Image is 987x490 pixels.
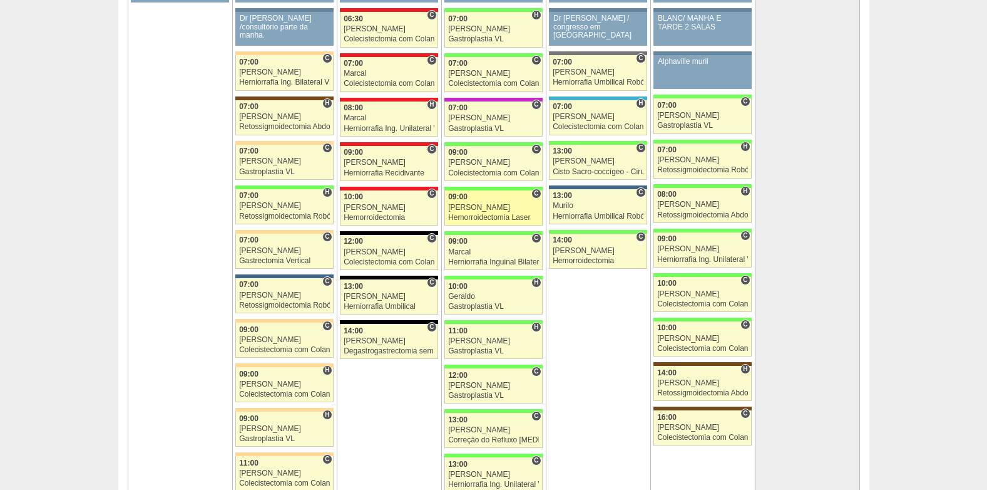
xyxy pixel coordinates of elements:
span: 07:00 [448,59,468,68]
div: Key: Brasil [653,318,751,321]
span: 14:00 [657,368,677,377]
div: Key: Assunção [340,98,437,102]
span: 07:00 [239,58,258,66]
span: Consultório [322,143,332,153]
div: [PERSON_NAME] [657,156,748,164]
span: Consultório [427,189,436,199]
a: C 13:00 [PERSON_NAME] Correção do Refluxo [MEDICAL_DATA] esofágico Robótico [444,413,542,448]
span: Consultório [427,144,436,154]
span: 09:00 [448,237,468,246]
div: Retossigmoidectomia Robótica [239,301,330,310]
a: C 14:00 [PERSON_NAME] Hemorroidectomia [549,234,647,269]
a: H 07:00 [PERSON_NAME] Colecistectomia com Colangiografia VL [549,100,647,135]
span: Consultório [636,187,645,197]
span: 09:00 [657,234,677,243]
div: Gastroplastia VL [448,392,539,400]
div: Retossigmoidectomia Robótica [239,212,330,221]
div: Key: Assunção [340,187,437,190]
a: H 09:00 [PERSON_NAME] Gastroplastia VL [235,412,333,447]
span: 07:00 [239,102,258,111]
span: 13:00 [344,282,363,291]
div: Colecistectomia com Colangiografia VL [553,123,643,131]
div: Dr [PERSON_NAME] /consultório parte da manha. [240,14,329,39]
a: Dr [PERSON_NAME] / congresso em [GEOGRAPHIC_DATA] [549,12,647,46]
div: Hemorroidectomia [344,214,434,222]
div: Key: Santa Joana [653,362,751,366]
div: Key: Maria Braido [444,98,542,102]
div: Key: Aviso [653,51,751,55]
span: Consultório [531,55,541,65]
div: Key: Brasil [549,230,647,234]
span: 09:00 [448,192,468,201]
span: 08:00 [657,190,677,199]
div: Key: Brasil [444,53,542,57]
div: Herniorrafia Ing. Unilateral VL [657,256,748,264]
span: Consultório [427,55,436,65]
span: Consultório [531,189,541,199]
a: C 12:00 [PERSON_NAME] Colecistectomia com Colangiografia VL [340,235,437,270]
div: Key: São Luiz - Jabaquara [235,274,333,278]
span: 11:00 [239,459,258,467]
div: [PERSON_NAME] [657,290,748,298]
span: Consultório [636,232,645,242]
div: Key: Assunção [340,142,437,146]
div: Correção do Refluxo [MEDICAL_DATA] esofágico Robótico [448,436,539,444]
div: [PERSON_NAME] [448,114,539,122]
a: C 13:00 [PERSON_NAME] Herniorrafia Umbilical [340,279,437,315]
div: Key: Blanc [340,320,437,324]
span: Consultório [636,53,645,63]
div: [PERSON_NAME] [239,425,330,433]
a: C 09:00 [PERSON_NAME] Herniorrafia Recidivante [340,146,437,181]
div: [PERSON_NAME] [239,336,330,344]
span: Consultório [531,233,541,243]
span: Consultório [322,53,332,63]
a: C 16:00 [PERSON_NAME] Colecistectomia com Colangiografia VL [653,410,751,446]
a: C 10:00 [PERSON_NAME] Colecistectomia com Colangiografia VL [653,277,751,312]
div: [PERSON_NAME] [344,159,434,167]
div: Retossigmoidectomia Abdominal VL [239,123,330,131]
a: C 09:00 [PERSON_NAME] Colecistectomia com Colangiografia VL [235,323,333,358]
a: C 09:00 [PERSON_NAME] Herniorrafia Ing. Unilateral VL [653,232,751,268]
span: Hospital [427,100,436,110]
span: Hospital [740,364,750,374]
span: 11:00 [448,326,468,335]
span: Consultório [636,143,645,153]
div: Key: Bartira [235,319,333,323]
span: 16:00 [657,413,677,422]
span: 09:00 [239,370,258,378]
div: [PERSON_NAME] [448,70,539,78]
div: Murilo [553,202,643,210]
a: C 13:00 [PERSON_NAME] Cisto Sacro-coccígeo - Cirurgia [549,145,647,180]
div: [PERSON_NAME] [553,68,643,76]
div: [PERSON_NAME] [344,293,434,301]
span: 09:00 [239,414,258,423]
div: Herniorrafia Inguinal Bilateral [448,258,539,266]
div: Cisto Sacro-coccígeo - Cirurgia [553,168,643,176]
span: Consultório [322,321,332,331]
div: [PERSON_NAME] [657,379,748,387]
div: Key: Brasil [444,8,542,12]
div: Gastroplastia VL [239,168,330,176]
div: [PERSON_NAME] [448,337,539,345]
span: Hospital [531,278,541,288]
div: [PERSON_NAME] [344,337,434,345]
span: Consultório [740,409,750,419]
div: Herniorrafia Umbilical Robótica [553,78,643,86]
span: 12:00 [344,237,363,246]
a: H 07:00 [PERSON_NAME] Retossigmoidectomia Abdominal VL [235,100,333,135]
a: C 09:00 [PERSON_NAME] Hemorroidectomia Laser [444,190,542,226]
a: C 07:00 [PERSON_NAME] Herniorrafia Ing. Bilateral VL [235,55,333,90]
div: Key: Brasil [549,141,647,145]
span: 10:00 [344,192,363,201]
a: C 13:00 Murilo Herniorrafia Umbilical Robótica [549,189,647,224]
div: Key: Aviso [549,8,647,12]
div: Herniorrafia Ing. Bilateral VL [239,78,330,86]
div: Colecistectomia com Colangiografia VL [239,346,330,354]
div: Key: Brasil [444,365,542,368]
a: C 06:30 [PERSON_NAME] Colecistectomia com Colangiografia VL [340,12,437,47]
div: Herniorrafia Recidivante [344,169,434,177]
div: Key: Brasil [653,229,751,232]
div: Key: Bartira [235,230,333,234]
div: Key: Blanc [340,231,437,235]
div: [PERSON_NAME] [239,68,330,76]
